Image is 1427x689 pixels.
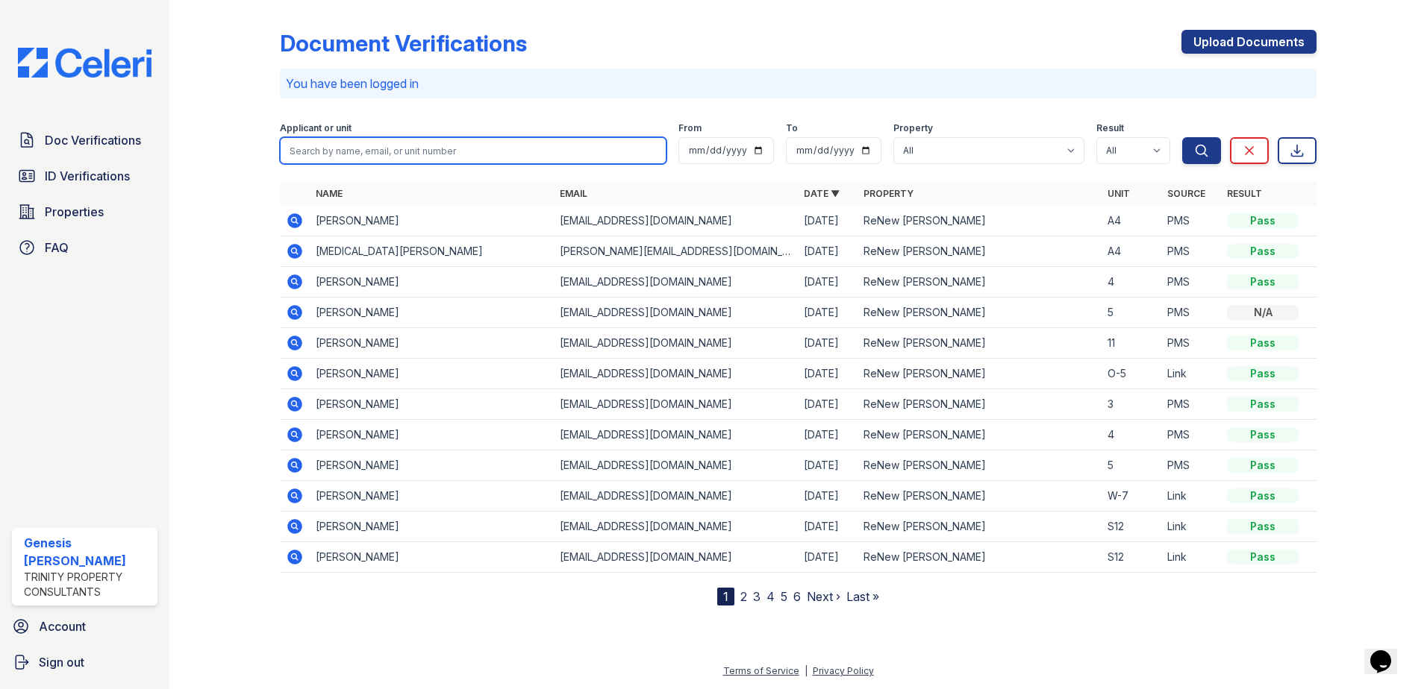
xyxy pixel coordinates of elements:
td: ReNew [PERSON_NAME] [858,512,1102,542]
td: S12 [1102,542,1161,573]
div: Pass [1227,519,1299,534]
a: 3 [753,589,761,604]
a: FAQ [12,233,157,262]
td: [EMAIL_ADDRESS][DOMAIN_NAME] [554,542,798,573]
td: O-5 [1102,359,1161,389]
div: Genesis [PERSON_NAME] [24,534,152,570]
td: ReNew [PERSON_NAME] [858,389,1102,420]
td: [PERSON_NAME] [310,389,554,420]
td: Link [1161,542,1221,573]
td: [DATE] [798,359,858,389]
td: [DATE] [798,481,858,512]
td: [EMAIL_ADDRESS][DOMAIN_NAME] [554,206,798,236]
span: Sign out [39,653,84,671]
a: Next › [807,589,840,604]
td: 5 [1102,450,1161,481]
td: PMS [1161,328,1221,359]
td: [PERSON_NAME] [310,450,554,481]
iframe: chat widget [1364,629,1412,674]
td: [DATE] [798,420,858,450]
a: 2 [740,589,747,604]
td: ReNew [PERSON_NAME] [858,450,1102,481]
a: Source [1167,188,1205,199]
label: From [678,122,702,134]
td: ReNew [PERSON_NAME] [858,420,1102,450]
div: Pass [1227,336,1299,350]
a: Email [560,188,587,199]
div: Pass [1227,244,1299,259]
td: [EMAIL_ADDRESS][DOMAIN_NAME] [554,512,798,542]
label: Result [1096,122,1124,134]
td: Link [1161,512,1221,542]
a: Privacy Policy [813,665,874,676]
a: Date ▼ [804,188,840,199]
td: [PERSON_NAME] [310,481,554,512]
td: A4 [1102,236,1161,267]
td: [DATE] [798,389,858,420]
td: [EMAIL_ADDRESS][DOMAIN_NAME] [554,298,798,328]
td: ReNew [PERSON_NAME] [858,298,1102,328]
input: Search by name, email, or unit number [280,137,666,164]
a: Account [6,611,163,641]
div: Document Verifications [280,30,527,57]
td: ReNew [PERSON_NAME] [858,267,1102,298]
td: [PERSON_NAME] [310,298,554,328]
span: Account [39,617,86,635]
td: [EMAIL_ADDRESS][DOMAIN_NAME] [554,359,798,389]
div: Pass [1227,550,1299,564]
td: W-7 [1102,481,1161,512]
div: Pass [1227,213,1299,228]
td: A4 [1102,206,1161,236]
td: [DATE] [798,328,858,359]
label: Property [893,122,933,134]
a: Upload Documents [1181,30,1317,54]
div: 1 [717,588,734,605]
td: PMS [1161,389,1221,420]
a: Doc Verifications [12,125,157,155]
label: To [786,122,798,134]
td: [EMAIL_ADDRESS][DOMAIN_NAME] [554,481,798,512]
td: [PERSON_NAME] [310,420,554,450]
td: [DATE] [798,450,858,481]
td: [EMAIL_ADDRESS][DOMAIN_NAME] [554,420,798,450]
div: Pass [1227,458,1299,473]
a: Properties [12,197,157,227]
div: Pass [1227,397,1299,412]
td: [EMAIL_ADDRESS][DOMAIN_NAME] [554,389,798,420]
label: Applicant or unit [280,122,352,134]
td: [DATE] [798,542,858,573]
a: Property [864,188,914,199]
td: ReNew [PERSON_NAME] [858,359,1102,389]
a: 4 [766,589,775,604]
a: Sign out [6,647,163,677]
td: [PERSON_NAME][EMAIL_ADDRESS][DOMAIN_NAME] [554,236,798,267]
a: Result [1227,188,1262,199]
a: ID Verifications [12,161,157,191]
td: [PERSON_NAME] [310,542,554,573]
td: [EMAIL_ADDRESS][DOMAIN_NAME] [554,450,798,481]
div: Pass [1227,366,1299,381]
td: S12 [1102,512,1161,542]
td: ReNew [PERSON_NAME] [858,206,1102,236]
td: Link [1161,359,1221,389]
span: FAQ [45,239,69,257]
span: Doc Verifications [45,131,141,149]
td: [EMAIL_ADDRESS][DOMAIN_NAME] [554,267,798,298]
td: PMS [1161,420,1221,450]
td: PMS [1161,206,1221,236]
td: 11 [1102,328,1161,359]
a: Last » [846,589,879,604]
img: CE_Logo_Blue-a8612792a0a2168367f1c8372b55b34899dd931a85d93a1a3d3e32e68fde9ad4.png [6,48,163,78]
td: [PERSON_NAME] [310,359,554,389]
td: [PERSON_NAME] [310,267,554,298]
td: [DATE] [798,206,858,236]
div: Pass [1227,274,1299,289]
td: [PERSON_NAME] [310,328,554,359]
td: 4 [1102,267,1161,298]
td: ReNew [PERSON_NAME] [858,542,1102,573]
p: You have been logged in [286,75,1311,92]
td: PMS [1161,236,1221,267]
td: 3 [1102,389,1161,420]
a: Terms of Service [723,665,799,676]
